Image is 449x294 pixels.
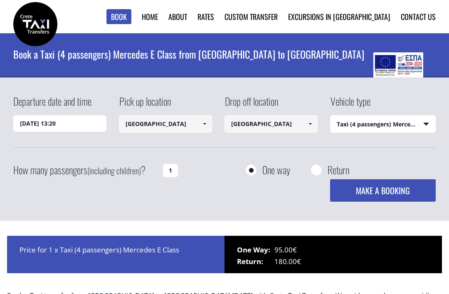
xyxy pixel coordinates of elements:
a: Show All Items [303,115,317,133]
span: Taxi (4 passengers) Mercedes E Class [331,116,435,133]
label: How many passengers ? [13,160,158,180]
label: Return [328,165,349,175]
small: (including children) [87,164,141,177]
label: One way [262,165,290,175]
img: Crete Taxi Transfers | Book a Taxi transfer from Rethymnon city to Heraklion airport | Crete Taxi... [13,2,57,46]
a: About [168,11,187,22]
div: 95.00€ 180.00€ [224,236,442,273]
input: Select drop-off location [224,115,318,133]
span: One Way: [237,244,274,256]
a: Crete Taxi Transfers | Book a Taxi transfer from Rethymnon city to Heraklion airport | Crete Taxi... [13,19,57,27]
input: Select pickup location [119,115,212,133]
label: Pick up location [119,94,171,115]
button: MAKE A BOOKING [330,179,436,202]
a: Contact us [401,11,436,22]
span: Return: [237,256,274,267]
div: Price for 1 x Taxi (4 passengers) Mercedes E Class [7,236,224,273]
label: Drop off location [224,94,278,115]
a: Book [106,9,131,25]
label: Departure date and time [13,94,91,115]
a: Excursions in [GEOGRAPHIC_DATA] [288,11,390,22]
a: Rates [197,11,214,22]
h1: Book a Taxi (4 passengers) Mercedes E Class from [GEOGRAPHIC_DATA] to [GEOGRAPHIC_DATA] [13,33,435,75]
a: Custom Transfer [224,11,278,22]
a: Show All Items [198,115,212,133]
label: Vehicle type [330,94,370,115]
a: Home [142,11,158,22]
